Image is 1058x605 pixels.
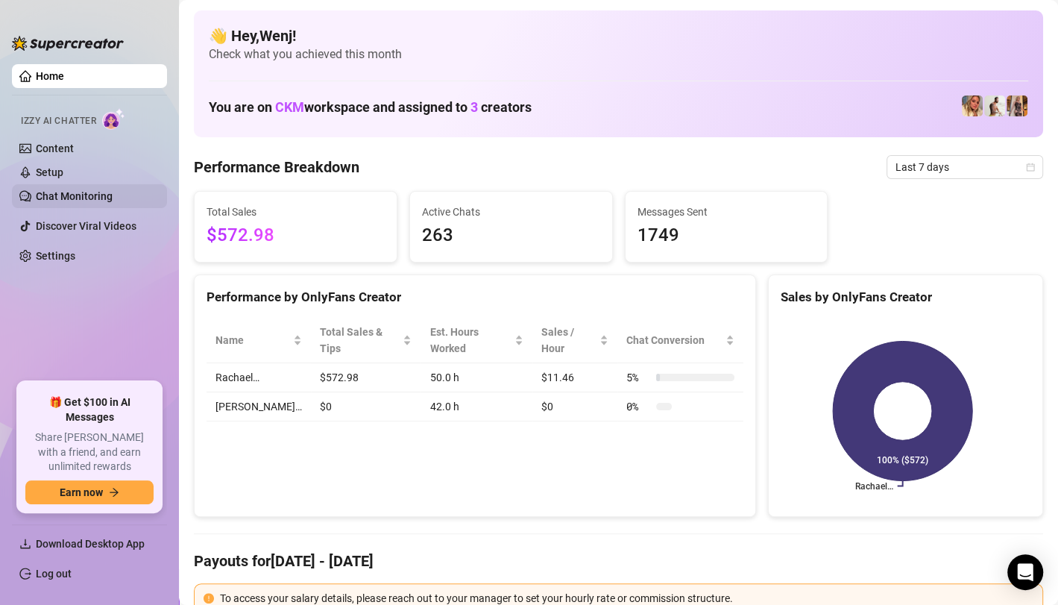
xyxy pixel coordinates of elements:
[1007,95,1027,116] img: Mellanie
[36,568,72,580] a: Log out
[984,95,1005,116] img: Quinton
[25,395,154,424] span: 🎁 Get $100 in AI Messages
[12,36,124,51] img: logo-BBDzfeDw.svg
[311,318,421,363] th: Total Sales & Tips
[855,481,893,492] text: Rachael…
[422,222,600,250] span: 263
[102,108,125,130] img: AI Chatter
[429,324,511,357] div: Est. Hours Worked
[204,593,214,604] span: exclamation-circle
[109,487,119,498] span: arrow-right
[626,332,722,348] span: Chat Conversion
[19,538,31,550] span: download
[36,70,64,82] a: Home
[532,318,617,363] th: Sales / Hour
[21,114,96,128] span: Izzy AI Chatter
[207,363,311,392] td: Rachael…
[207,287,743,307] div: Performance by OnlyFans Creator
[626,398,650,415] span: 0 %
[311,363,421,392] td: $572.98
[60,486,103,498] span: Earn now
[194,551,1043,571] h4: Payouts for [DATE] - [DATE]
[541,324,596,357] span: Sales / Hour
[532,363,617,392] td: $11.46
[207,318,311,363] th: Name
[36,190,113,202] a: Chat Monitoring
[25,480,154,504] button: Earn nowarrow-right
[637,204,816,220] span: Messages Sent
[470,99,478,115] span: 3
[36,166,63,178] a: Setup
[207,222,385,250] span: $572.98
[36,538,145,550] span: Download Desktop App
[320,324,400,357] span: Total Sales & Tips
[207,392,311,421] td: [PERSON_NAME]…
[781,287,1030,307] div: Sales by OnlyFans Creator
[421,363,532,392] td: 50.0 h
[275,99,304,115] span: CKM
[209,46,1028,63] span: Check what you achieved this month
[36,220,136,232] a: Discover Viral Videos
[1007,554,1043,590] div: Open Intercom Messenger
[215,332,290,348] span: Name
[207,204,385,220] span: Total Sales
[209,25,1028,46] h4: 👋 Hey, Wenj !
[36,142,74,154] a: Content
[311,392,421,421] td: $0
[626,369,650,386] span: 5 %
[36,250,75,262] a: Settings
[421,392,532,421] td: 42.0 h
[637,222,816,250] span: 1749
[194,157,359,178] h4: Performance Breakdown
[25,430,154,474] span: Share [PERSON_NAME] with a friend, and earn unlimited rewards
[209,99,532,116] h1: You are on workspace and assigned to creators
[532,392,617,421] td: $0
[895,156,1034,178] span: Last 7 days
[1026,163,1035,172] span: calendar
[422,204,600,220] span: Active Chats
[962,95,983,116] img: Rachael
[617,318,743,363] th: Chat Conversion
